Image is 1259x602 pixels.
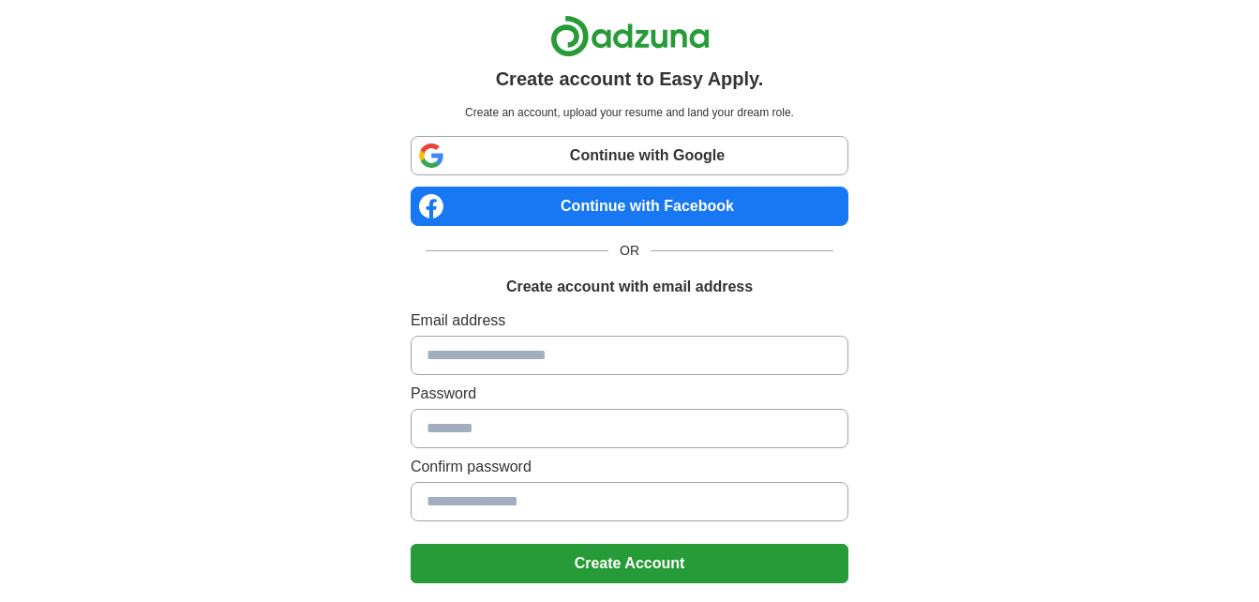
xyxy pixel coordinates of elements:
label: Email address [411,309,848,332]
a: Continue with Google [411,136,848,175]
h1: Create account with email address [506,276,753,298]
h1: Create account to Easy Apply. [496,65,764,93]
img: Adzuna logo [550,15,710,57]
label: Confirm password [411,456,848,478]
p: Create an account, upload your resume and land your dream role. [414,104,845,121]
a: Continue with Facebook [411,187,848,226]
button: Create Account [411,544,848,583]
span: OR [608,241,651,261]
label: Password [411,383,848,405]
